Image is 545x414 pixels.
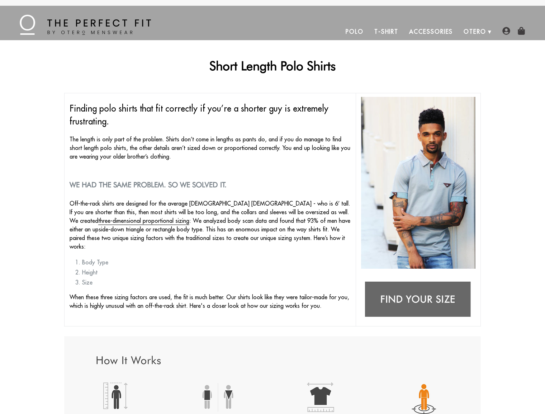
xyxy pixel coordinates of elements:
[361,277,475,323] img: Find your size: tshirts for short guys
[369,23,404,40] a: T-Shirt
[82,258,350,267] li: Body Type
[98,217,189,225] a: three-dimensional proportional sizing
[20,15,151,35] img: The Perfect Fit - by Otero Menswear - Logo
[517,27,525,35] img: shopping-bag-icon.png
[458,23,492,40] a: Otero
[70,103,328,127] span: Finding polo shirts that fit correctly if you’re a shorter guy is extremely frustrating.
[502,27,510,35] img: user-account-icon.png
[340,23,369,40] a: Polo
[70,293,350,310] p: When these three sizing factors are used, the fit is much better. Our shirts look like they were ...
[64,58,481,73] h1: Short Length Polo Shirts
[404,23,458,40] a: Accessories
[82,268,350,277] li: Height
[70,180,350,189] h2: We had the same problem. So we solved it.
[70,200,350,250] span: Off-the-rack shirts are designed for the average [DEMOGRAPHIC_DATA] [DEMOGRAPHIC_DATA] - who is 6...
[70,135,350,161] p: The length is only part of the problem. Shirts don’t come in lengths as pants do, and if you do m...
[361,97,475,269] img: short length polo shirts
[82,278,350,287] li: Size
